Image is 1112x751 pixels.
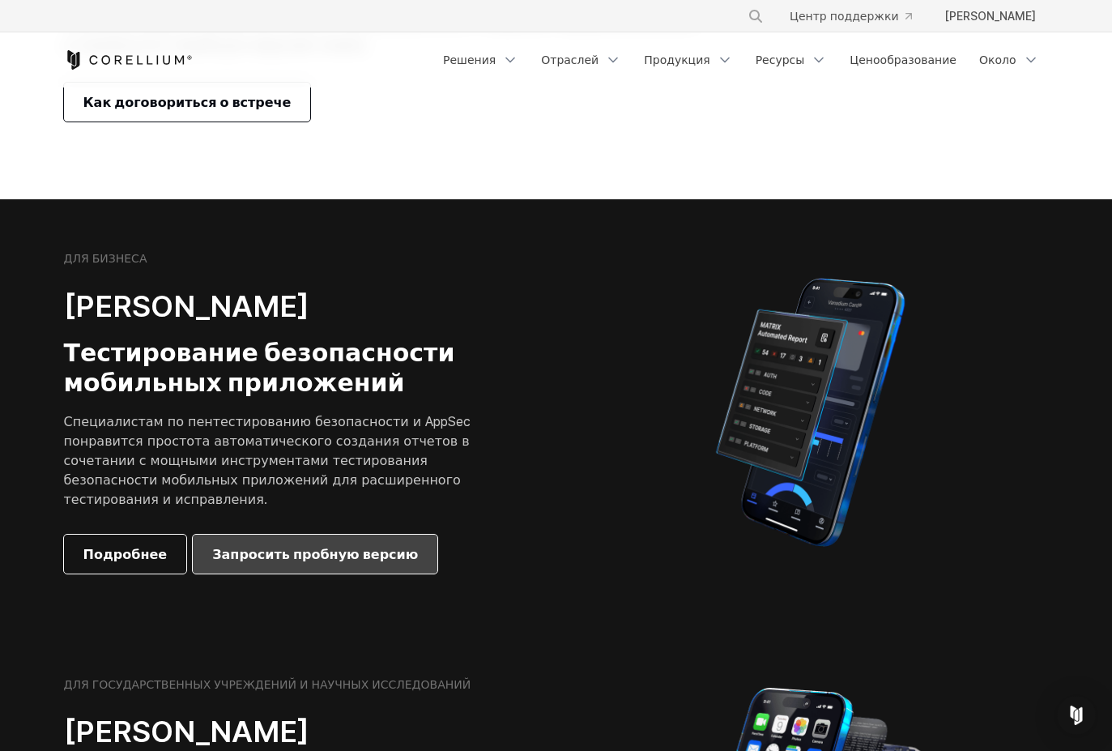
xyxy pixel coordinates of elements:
button: Искать [741,2,770,31]
a: Главная страница Corellium [64,50,193,70]
a: Подробнее [64,535,187,574]
a: Ценообразование [840,45,966,75]
a: Как договориться о встрече [64,83,311,122]
font: Продукция [644,52,709,68]
font: Решения [443,52,496,68]
div: Открыть Интерком Мессенджер [1057,696,1096,735]
font: Около [979,52,1016,68]
span: Как договориться о встрече [83,92,292,112]
img: Автоматический отчет Corellium MATRIX на iPhone с результатами тестирования уязвимостей приложени... [688,271,932,554]
font: Центр поддержки [790,8,898,24]
h3: Тестирование безопасности мобильных приложений [64,338,479,399]
span: Подробнее [83,544,168,564]
font: Ресурсы [756,52,805,68]
div: Меню навигации [433,45,1048,75]
a: Запросить пробную версию [193,535,437,574]
font: Отраслей [541,52,599,68]
a: [PERSON_NAME] [931,2,1049,31]
span: Запросить пробную версию [212,544,418,564]
h2: [PERSON_NAME] [64,714,518,750]
h2: [PERSON_NAME] [64,288,479,325]
h6: ДЛЯ ГОСУДАРСТВЕННЫХ УЧРЕЖДЕНИЙ И НАУЧНЫХ ИССЛЕДОВАНИЙ [64,677,471,692]
h6: ДЛЯ БИЗНЕСА [64,251,147,266]
p: Специалистам по пентестированию безопасности и AppSec понравится простота автоматического создани... [64,412,479,509]
div: Меню навигации [728,2,1048,31]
